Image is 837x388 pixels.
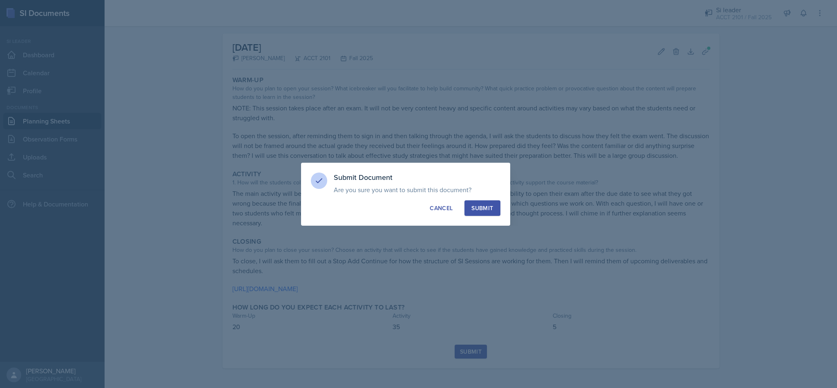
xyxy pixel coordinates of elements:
[423,200,460,216] button: Cancel
[334,186,500,194] p: Are you sure you want to submit this document?
[471,204,493,212] div: Submit
[430,204,453,212] div: Cancel
[464,200,500,216] button: Submit
[334,173,500,182] h3: Submit Document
